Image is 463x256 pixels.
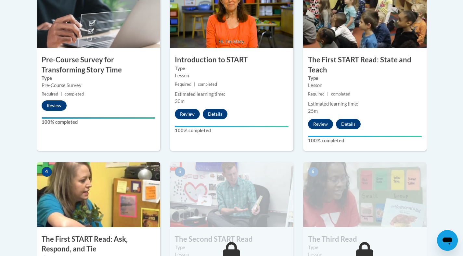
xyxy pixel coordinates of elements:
div: Your progress [175,126,289,127]
iframe: Button to launch messaging window [437,230,458,251]
img: Course Image [170,162,293,227]
span: Required [308,92,325,96]
span: Required [175,82,191,87]
span: 5 [175,167,185,177]
h3: The First START Read: Ask, Respond, and Tie [37,234,160,254]
label: Type [42,75,155,82]
span: | [194,82,195,87]
span: 25m [308,108,318,114]
h3: The First START Read: State and Teach [303,55,427,75]
img: Course Image [37,162,160,227]
span: | [61,92,62,96]
label: Type [175,65,289,72]
h3: Pre-Course Survey for Transforming Story Time [37,55,160,75]
label: 100% completed [308,137,422,144]
div: Estimated learning time: [175,91,289,98]
button: Review [42,100,67,111]
button: Details [203,109,227,119]
button: Details [336,119,361,129]
h3: Introduction to START [170,55,293,65]
div: Your progress [42,117,155,119]
label: Type [308,244,422,251]
button: Review [308,119,333,129]
div: Your progress [308,136,422,137]
div: Lesson [308,82,422,89]
img: Course Image [303,162,427,227]
div: Lesson [175,72,289,79]
span: 4 [42,167,52,177]
span: Required [42,92,58,96]
span: completed [65,92,84,96]
h3: The Third Read [303,234,427,244]
label: Type [175,244,289,251]
label: 100% completed [42,119,155,126]
span: completed [331,92,350,96]
span: completed [198,82,217,87]
label: 100% completed [175,127,289,134]
span: | [327,92,328,96]
span: 6 [308,167,318,177]
button: Review [175,109,200,119]
span: 30m [175,98,185,104]
div: Estimated learning time: [308,100,422,108]
label: Type [308,75,422,82]
div: Pre-Course Survey [42,82,155,89]
h3: The Second START Read [170,234,293,244]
